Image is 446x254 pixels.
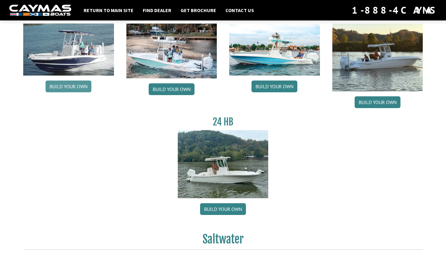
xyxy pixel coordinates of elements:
[352,3,437,17] div: 1-888-4CAYMAS
[222,6,257,14] a: Contact Us
[9,5,71,16] img: white-logo-c9c8dbefe5ff5ceceb0f0178aa75bf4bb51f6bca0971e226c86eb53dfe498488.png
[355,96,400,108] a: Build your own
[332,24,423,91] img: 291_Thumbnail.jpg
[178,130,269,198] img: 24_HB_thumbnail.jpg
[149,83,195,95] a: Build your own
[23,24,114,76] img: 26_new_photo_resized.jpg
[229,24,320,76] img: 28-hb-twin.jpg
[251,81,297,92] a: Build your own
[81,6,137,14] a: Return to main site
[140,6,174,14] a: Find Dealer
[46,81,91,92] a: Build your own
[178,116,269,128] h3: 24 HB
[177,6,219,14] a: Get Brochure
[200,203,246,215] a: Build your own
[23,232,423,250] h2: Saltwater
[126,24,217,78] img: 28_hb_thumbnail_for_caymas_connect.jpg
